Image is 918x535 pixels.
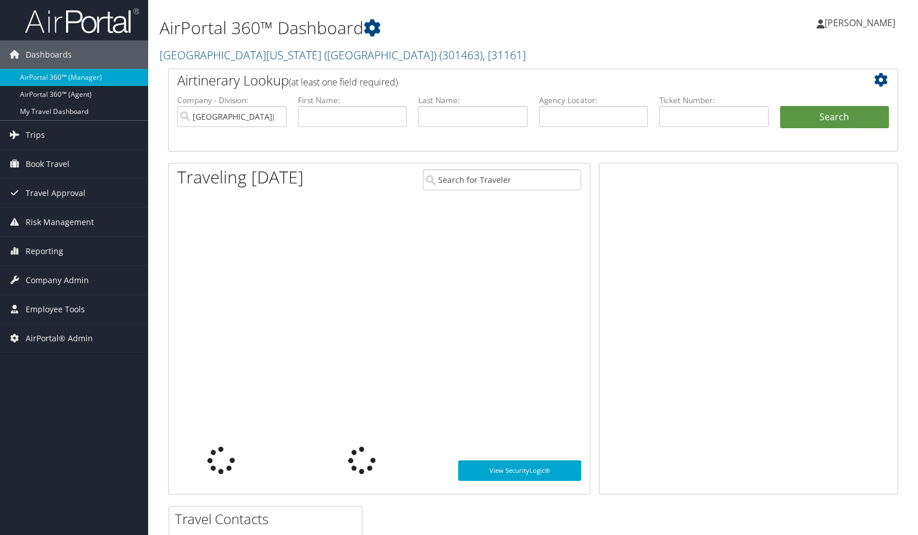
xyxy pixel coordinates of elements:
[160,47,526,63] a: [GEOGRAPHIC_DATA][US_STATE] ([GEOGRAPHIC_DATA])
[177,95,287,106] label: Company - Division:
[26,179,85,207] span: Travel Approval
[175,509,362,529] h2: Travel Contacts
[26,208,94,236] span: Risk Management
[177,71,828,90] h2: Airtinerary Lookup
[160,16,658,40] h1: AirPortal 360™ Dashboard
[423,169,581,190] input: Search for Traveler
[659,95,769,106] label: Ticket Number:
[26,266,89,295] span: Company Admin
[177,165,304,189] h1: Traveling [DATE]
[26,237,63,266] span: Reporting
[780,106,890,129] button: Search
[539,95,648,106] label: Agency Locator:
[26,324,93,353] span: AirPortal® Admin
[825,17,895,29] span: [PERSON_NAME]
[26,150,70,178] span: Book Travel
[418,95,528,106] label: Last Name:
[458,460,581,481] a: View SecurityLogic®
[26,121,45,149] span: Trips
[289,76,398,88] span: (at least one field required)
[25,7,139,34] img: airportal-logo.png
[439,47,483,63] span: ( 301463 )
[817,6,907,40] a: [PERSON_NAME]
[26,40,72,69] span: Dashboards
[26,295,85,324] span: Employee Tools
[298,95,407,106] label: First Name:
[483,47,526,63] span: , [ 31161 ]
